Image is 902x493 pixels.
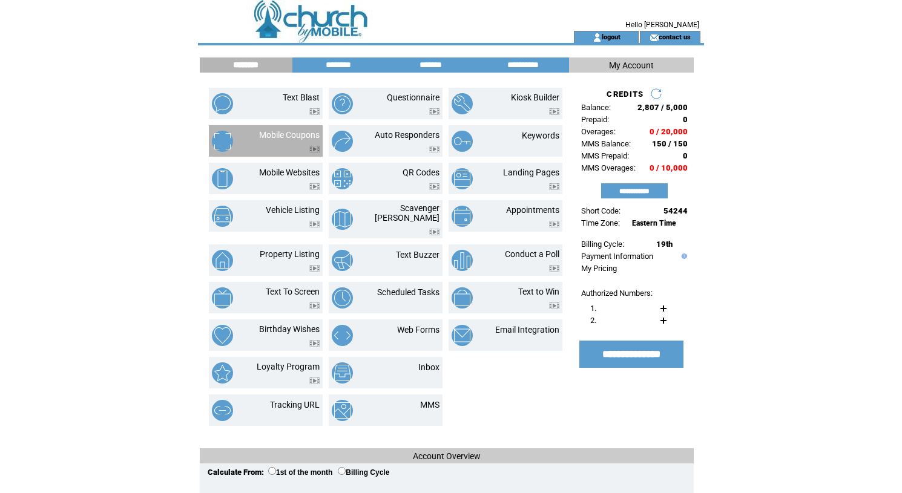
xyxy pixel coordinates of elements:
[590,316,596,325] span: 2.
[683,115,688,124] span: 0
[309,183,320,190] img: video.png
[268,468,332,477] label: 1st of the month
[418,362,439,372] a: Inbox
[518,287,559,296] a: Text to Win
[377,287,439,297] a: Scheduled Tasks
[581,240,624,249] span: Billing Cycle:
[420,400,439,410] a: MMS
[581,218,620,227] span: Time Zone:
[309,340,320,347] img: video.png
[549,265,559,272] img: video.png
[429,146,439,152] img: video.png
[659,33,691,41] a: contact us
[452,287,473,309] img: text-to-win.png
[683,151,688,160] span: 0
[332,93,353,114] img: questionnaire.png
[387,93,439,102] a: Questionnaire
[650,163,688,172] span: 0 / 10,000
[650,33,659,42] img: contact_us_icon.gif
[632,219,676,227] span: Eastern Time
[495,325,559,335] a: Email Integration
[309,146,320,152] img: video.png
[375,203,439,223] a: Scavenger [PERSON_NAME]
[581,264,617,273] a: My Pricing
[212,325,233,346] img: birthday-wishes.png
[212,362,233,384] img: loyalty-program.png
[270,400,320,410] a: Tracking URL
[609,60,654,70] span: My Account
[375,130,439,140] a: Auto Responders
[452,168,473,189] img: landing-pages.png
[581,151,629,160] span: MMS Prepaid:
[581,163,636,172] span: MMS Overages:
[549,221,559,227] img: video.png
[260,249,320,259] a: Property Listing
[259,130,320,140] a: Mobile Coupons
[397,325,439,335] a: Web Forms
[403,168,439,177] a: QR Codes
[208,468,264,477] span: Calculate From:
[602,33,621,41] a: logout
[332,400,353,421] img: mms.png
[652,139,688,148] span: 150 / 150
[581,252,653,261] a: Payment Information
[581,139,631,148] span: MMS Balance:
[413,451,481,461] span: Account Overview
[332,168,353,189] img: qr-codes.png
[581,103,611,112] span: Balance:
[549,302,559,309] img: video.png
[625,21,699,29] span: Hello [PERSON_NAME]
[506,205,559,215] a: Appointments
[590,304,596,313] span: 1.
[309,377,320,384] img: video.png
[283,93,320,102] a: Text Blast
[581,115,609,124] span: Prepaid:
[503,168,559,177] a: Landing Pages
[259,168,320,177] a: Mobile Websites
[212,400,233,421] img: tracking-url.png
[656,240,673,249] span: 19th
[266,287,320,296] a: Text To Screen
[452,206,473,227] img: appointments.png
[338,468,389,477] label: Billing Cycle
[679,253,687,259] img: help.gif
[452,325,473,346] img: email-integration.png
[511,93,559,102] a: Kiosk Builder
[452,250,473,271] img: conduct-a-poll.png
[549,183,559,190] img: video.png
[663,206,688,215] span: 54244
[581,127,616,136] span: Overages:
[650,127,688,136] span: 0 / 20,000
[332,287,353,309] img: scheduled-tasks.png
[257,362,320,371] a: Loyalty Program
[452,131,473,152] img: keywords.png
[581,206,621,215] span: Short Code:
[259,324,320,334] a: Birthday Wishes
[309,221,320,227] img: video.png
[332,362,353,384] img: inbox.png
[212,131,233,152] img: mobile-coupons.png
[429,183,439,190] img: video.png
[429,229,439,235] img: video.png
[581,289,653,298] span: Authorized Numbers:
[522,131,559,140] a: Keywords
[212,206,233,227] img: vehicle-listing.png
[452,93,473,114] img: kiosk-builder.png
[309,302,320,309] img: video.png
[505,249,559,259] a: Conduct a Poll
[266,205,320,215] a: Vehicle Listing
[212,287,233,309] img: text-to-screen.png
[549,108,559,115] img: video.png
[332,325,353,346] img: web-forms.png
[338,467,346,475] input: Billing Cycle
[268,467,276,475] input: 1st of the month
[212,250,233,271] img: property-listing.png
[212,93,233,114] img: text-blast.png
[429,108,439,115] img: video.png
[396,250,439,260] a: Text Buzzer
[309,108,320,115] img: video.png
[637,103,688,112] span: 2,807 / 5,000
[309,265,320,272] img: video.png
[332,131,353,152] img: auto-responders.png
[332,250,353,271] img: text-buzzer.png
